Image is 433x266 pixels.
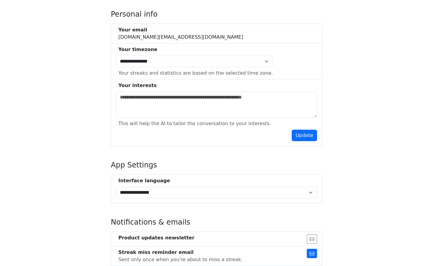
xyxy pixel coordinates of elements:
[118,177,317,184] div: Interface language
[111,161,322,170] h4: App Settings
[118,249,242,256] div: Streak miss reminder email
[118,82,317,89] div: Your interests
[118,46,273,53] div: Your timezone
[118,120,271,127] div: This will help the AI to tailor the conversation to your interests.
[111,218,322,227] h4: Notifications & emails
[118,234,194,242] div: Product updates newsletter
[292,130,317,141] button: Update
[118,256,242,263] div: Sent only once when you're about to miss a streak.
[116,187,317,198] select: Select Interface Language
[111,10,322,19] h4: Personal info
[118,26,243,34] div: Your email
[116,56,273,67] select: Select Time Zone
[118,70,273,77] div: Your streaks and statistics are based on the selected time zone.
[118,26,243,41] div: [DOMAIN_NAME][EMAIL_ADDRESS][DOMAIN_NAME]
